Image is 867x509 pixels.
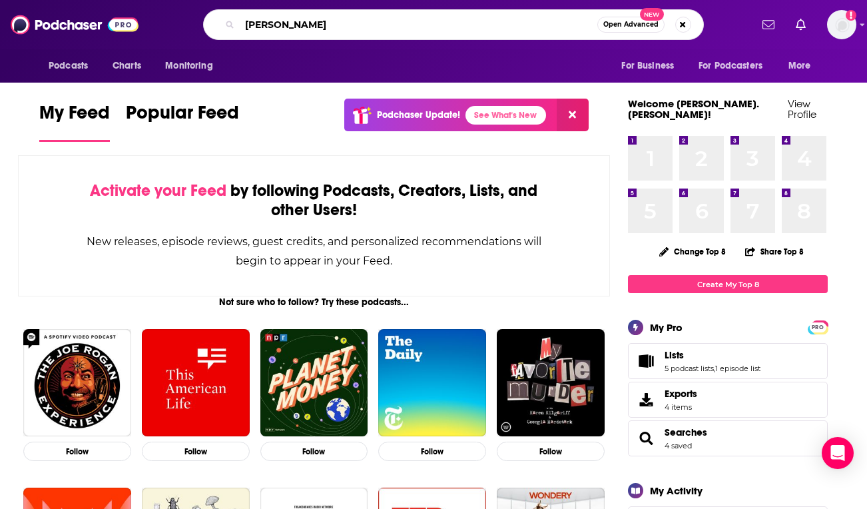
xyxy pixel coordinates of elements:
img: User Profile [827,10,856,39]
input: Search podcasts, credits, & more... [240,14,597,35]
span: For Business [621,57,674,75]
div: New releases, episode reviews, guest credits, and personalized recommendations will begin to appe... [85,232,543,270]
button: open menu [612,53,691,79]
a: See What's New [465,106,546,125]
svg: Add a profile image [846,10,856,21]
button: Open AdvancedNew [597,17,665,33]
span: Lists [665,349,684,361]
span: Podcasts [49,57,88,75]
div: My Activity [650,484,703,497]
span: 4 items [665,402,697,412]
a: Searches [633,429,659,448]
a: Searches [665,426,707,438]
span: My Feed [39,101,110,132]
span: Popular Feed [126,101,239,132]
a: Create My Top 8 [628,275,828,293]
a: 1 episode list [715,364,760,373]
a: Welcome [PERSON_NAME].[PERSON_NAME]! [628,97,759,121]
img: This American Life [142,329,250,437]
img: The Daily [378,329,486,437]
button: open menu [779,53,828,79]
span: Monitoring [165,57,212,75]
div: Not sure who to follow? Try these podcasts... [18,296,610,308]
div: Open Intercom Messenger [822,437,854,469]
a: Lists [665,349,760,361]
a: 5 podcast lists [665,364,714,373]
div: My Pro [650,321,683,334]
span: New [640,8,664,21]
a: Show notifications dropdown [790,13,811,36]
a: 4 saved [665,441,692,450]
button: Follow [142,442,250,461]
span: For Podcasters [699,57,762,75]
span: Charts [113,57,141,75]
button: open menu [690,53,782,79]
div: Search podcasts, credits, & more... [203,9,704,40]
a: PRO [810,322,826,332]
span: More [788,57,811,75]
a: Lists [633,352,659,370]
button: Show profile menu [827,10,856,39]
span: Exports [665,388,697,400]
a: Popular Feed [126,101,239,142]
span: Logged in as heidi.egloff [827,10,856,39]
button: Share Top 8 [744,239,804,264]
button: Change Top 8 [651,243,734,260]
button: Follow [260,442,368,461]
a: Charts [104,53,149,79]
span: Searches [628,420,828,456]
button: open menu [156,53,230,79]
button: Follow [23,442,131,461]
img: My Favorite Murder with Karen Kilgariff and Georgia Hardstark [497,329,605,437]
span: Lists [628,343,828,379]
span: Activate your Feed [90,181,226,201]
span: , [714,364,715,373]
img: Podchaser - Follow, Share and Rate Podcasts [11,12,139,37]
button: Follow [378,442,486,461]
img: The Joe Rogan Experience [23,329,131,437]
button: open menu [39,53,105,79]
a: Exports [628,382,828,418]
button: Follow [497,442,605,461]
p: Podchaser Update! [377,109,460,121]
a: View Profile [788,97,816,121]
img: Planet Money [260,329,368,437]
span: Open Advanced [603,21,659,28]
a: Show notifications dropdown [757,13,780,36]
div: by following Podcasts, Creators, Lists, and other Users! [85,181,543,220]
a: My Feed [39,101,110,142]
span: Exports [633,390,659,409]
